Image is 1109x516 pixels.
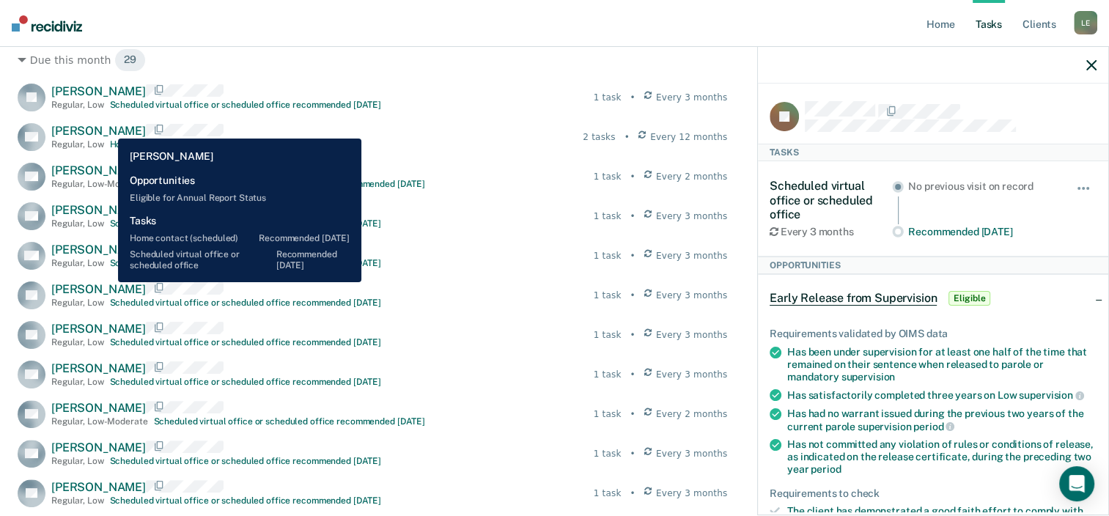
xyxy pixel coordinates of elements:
[154,179,425,189] div: Scheduled virtual office or scheduled office recommended [DATE]
[758,275,1108,322] div: Early Release from SupervisionEligible
[656,408,727,421] span: Every 2 months
[51,282,146,296] span: [PERSON_NAME]
[908,180,1055,193] div: No previous visit on record
[630,447,635,460] div: •
[12,15,82,32] img: Recidiviz
[110,495,381,506] div: Scheduled virtual office or scheduled office recommended [DATE]
[758,144,1108,161] div: Tasks
[51,298,104,308] div: Regular , Low
[51,163,146,177] span: [PERSON_NAME]
[51,84,146,98] span: [PERSON_NAME]
[51,218,104,229] div: Regular , Low
[51,337,104,347] div: Regular , Low
[770,226,892,238] div: Every 3 months
[594,170,622,183] div: 1 task
[787,388,1097,402] div: Has satisfactorily completed three years on Low
[51,258,104,268] div: Regular , Low
[1059,466,1094,501] div: Open Intercom Messenger
[51,100,104,110] div: Regular , Low
[770,487,1097,500] div: Requirements to check
[1074,11,1097,34] div: L E
[594,249,622,262] div: 1 task
[110,298,381,308] div: Scheduled virtual office or scheduled office recommended [DATE]
[630,289,635,302] div: •
[908,226,1055,238] div: Recommended [DATE]
[51,377,104,387] div: Regular , Low
[594,408,622,421] div: 1 task
[51,203,146,217] span: [PERSON_NAME]
[51,243,146,257] span: [PERSON_NAME]
[656,487,727,500] span: Every 3 months
[110,100,381,110] div: Scheduled virtual office or scheduled office recommended [DATE]
[110,139,309,150] div: Home contact (scheduled) recommended [DATE]
[51,480,146,494] span: [PERSON_NAME]
[51,124,146,138] span: [PERSON_NAME]
[656,249,727,262] span: Every 3 months
[110,258,381,268] div: Scheduled virtual office or scheduled office recommended [DATE]
[630,249,635,262] div: •
[583,130,615,144] div: 2 tasks
[110,377,381,387] div: Scheduled virtual office or scheduled office recommended [DATE]
[630,170,635,183] div: •
[110,456,381,466] div: Scheduled virtual office or scheduled office recommended [DATE]
[51,139,104,150] div: Regular , Low
[110,218,381,229] div: Scheduled virtual office or scheduled office recommended [DATE]
[770,291,937,306] span: Early Release from Supervision
[787,346,1097,383] div: Has been under supervision for at least one half of the time that remained on their sentence when...
[656,447,727,460] span: Every 3 months
[51,456,104,466] div: Regular , Low
[630,487,635,500] div: •
[630,210,635,223] div: •
[51,361,146,375] span: [PERSON_NAME]
[154,416,425,427] div: Scheduled virtual office or scheduled office recommended [DATE]
[594,447,622,460] div: 1 task
[594,210,622,223] div: 1 task
[594,368,622,381] div: 1 task
[656,368,727,381] span: Every 3 months
[51,416,148,427] div: Regular , Low-Moderate
[18,48,727,72] div: Due this month
[594,289,622,302] div: 1 task
[51,322,146,336] span: [PERSON_NAME]
[770,328,1097,340] div: Requirements validated by OIMS data
[1019,389,1083,401] span: supervision
[594,487,622,500] div: 1 task
[51,179,148,189] div: Regular , Low-Moderate
[787,408,1097,432] div: Has had no warrant issued during the previous two years of the current parole supervision
[841,371,895,383] span: supervision
[630,91,635,104] div: •
[114,48,146,72] span: 29
[656,328,727,342] span: Every 3 months
[787,438,1097,475] div: Has not committed any violation of rules or conditions of release, as indicated on the release ce...
[51,401,146,415] span: [PERSON_NAME]
[650,130,727,144] span: Every 12 months
[51,441,146,454] span: [PERSON_NAME]
[110,337,381,347] div: Scheduled virtual office or scheduled office recommended [DATE]
[770,179,892,221] div: Scheduled virtual office or scheduled office
[656,91,727,104] span: Every 3 months
[656,210,727,223] span: Every 3 months
[624,130,630,144] div: •
[630,368,635,381] div: •
[758,257,1108,274] div: Opportunities
[51,495,104,506] div: Regular , Low
[630,328,635,342] div: •
[656,289,727,302] span: Every 3 months
[948,291,990,306] span: Eligible
[656,170,727,183] span: Every 2 months
[811,463,841,475] span: period
[594,328,622,342] div: 1 task
[913,421,954,432] span: period
[630,408,635,421] div: •
[594,91,622,104] div: 1 task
